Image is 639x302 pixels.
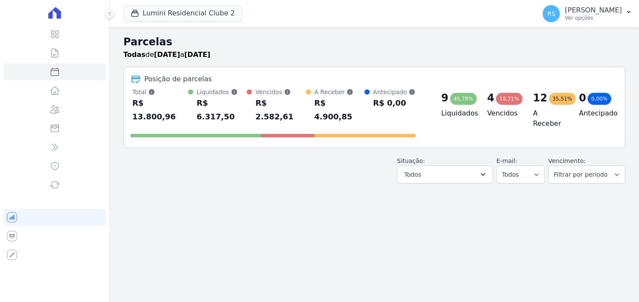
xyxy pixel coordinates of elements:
div: R$ 2.582,61 [255,96,305,124]
button: RS [PERSON_NAME] Ver opções [536,2,639,26]
div: 35,51% [549,93,576,105]
div: A Receber [314,88,364,96]
div: Vencidos [255,88,305,96]
span: Todos [404,169,421,180]
div: R$ 6.317,50 [197,96,247,124]
p: [PERSON_NAME] [565,6,622,15]
h4: A Receber [533,108,565,129]
strong: Todas [123,50,146,59]
button: Todos [397,166,493,184]
div: R$ 4.900,85 [314,96,364,124]
strong: [DATE] [154,50,180,59]
div: 9 [441,91,448,105]
div: 45,78% [450,93,477,105]
h2: Parcelas [123,34,625,50]
strong: [DATE] [184,50,210,59]
div: Posição de parcelas [144,74,212,84]
span: RS [547,11,555,17]
h4: Vencidos [487,108,519,118]
div: 12 [533,91,547,105]
label: Situação: [397,157,425,164]
div: 0 [579,91,586,105]
h4: Liquidados [441,108,473,118]
div: Antecipado [373,88,415,96]
div: 4 [487,91,494,105]
div: 18,71% [496,93,523,105]
div: 0,00% [588,93,611,105]
label: Vencimento: [548,157,585,164]
button: Lumini Residencial Clube 2 [123,5,242,21]
div: R$ 13.800,96 [132,96,188,124]
div: Liquidados [197,88,247,96]
p: de a [123,50,210,60]
div: R$ 0,00 [373,96,415,110]
label: E-mail: [496,157,517,164]
h4: Antecipado [579,108,611,118]
p: Ver opções [565,15,622,21]
div: Total [132,88,188,96]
